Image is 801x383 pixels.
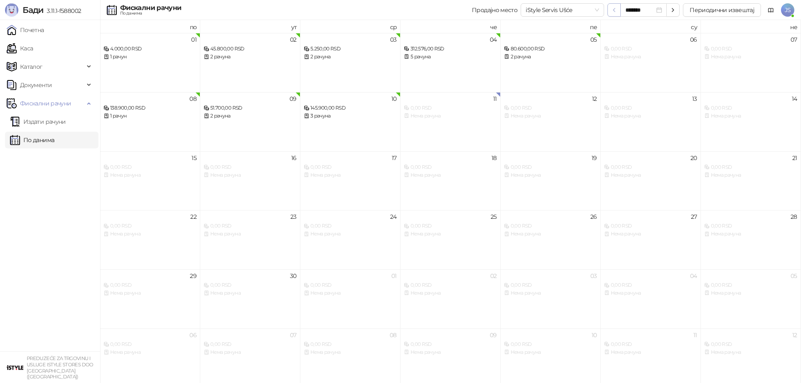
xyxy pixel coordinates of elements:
div: Продајно место [472,7,517,13]
td: 2025-09-05 [501,33,601,92]
th: ут [200,20,300,33]
div: 11 [693,332,697,338]
div: 51.700,00 RSD [204,104,297,112]
td: 2025-09-13 [601,92,701,151]
div: 02 [290,37,297,43]
span: iStyle Servis Ušće [526,4,599,16]
td: 2025-09-12 [501,92,601,151]
div: 80.600,00 RSD [504,45,597,53]
div: 04 [490,37,497,43]
td: 2025-09-26 [501,210,601,269]
div: Нема рачуна [604,289,697,297]
td: 2025-09-30 [200,269,300,328]
div: 312.576,00 RSD [404,45,497,53]
div: 2 рачуна [504,53,597,61]
td: 2025-09-22 [100,210,200,269]
div: Нема рачуна [204,289,297,297]
div: 18 [491,155,497,161]
td: 2025-09-19 [501,151,601,210]
th: че [400,20,501,33]
div: 02 [490,273,497,279]
div: Нема рачуна [604,348,697,356]
div: 0,00 RSD [204,281,297,289]
div: 22 [190,214,196,220]
div: Нема рачуна [103,171,196,179]
td: 2025-09-11 [400,92,501,151]
div: 0,00 RSD [604,163,697,171]
div: 01 [391,273,397,279]
div: Нема рачуна [304,348,397,356]
th: ср [300,20,400,33]
div: 0,00 RSD [604,104,697,112]
div: 145.900,00 RSD [304,104,397,112]
td: 2025-09-02 [200,33,300,92]
div: 23 [290,214,297,220]
div: 0,00 RSD [504,104,597,112]
span: 3.11.1-f588002 [43,7,81,15]
div: 30 [290,273,297,279]
div: Нема рачуна [604,171,697,179]
div: 0,00 RSD [103,163,196,171]
div: Нема рачуна [404,171,497,179]
div: 0,00 RSD [404,222,497,230]
a: По данима [10,132,54,148]
div: По данима [120,11,181,15]
td: 2025-09-23 [200,210,300,269]
div: Нема рачуна [504,230,597,238]
div: Нема рачуна [103,230,196,238]
div: 5.250,00 RSD [304,45,397,53]
div: Нема рачуна [504,171,597,179]
div: 06 [189,332,196,338]
div: 27 [691,214,697,220]
td: 2025-10-04 [601,269,701,328]
div: 0,00 RSD [604,45,697,53]
div: 09 [490,332,497,338]
th: су [601,20,701,33]
div: Нема рачуна [404,112,497,120]
div: 0,00 RSD [504,340,597,348]
div: 0,00 RSD [704,163,797,171]
th: пе [501,20,601,33]
div: 0,00 RSD [604,340,697,348]
td: 2025-09-20 [601,151,701,210]
td: 2025-09-24 [300,210,400,269]
div: 13 [692,96,697,102]
td: 2025-09-21 [701,151,801,210]
div: 0,00 RSD [404,281,497,289]
div: 12 [592,96,597,102]
div: 0,00 RSD [304,281,397,289]
div: 03 [590,273,597,279]
div: 0,00 RSD [604,222,697,230]
a: Почетна [7,22,44,38]
div: Нема рачуна [704,289,797,297]
div: 45.800,00 RSD [204,45,297,53]
div: 0,00 RSD [704,104,797,112]
div: 0,00 RSD [404,340,497,348]
div: 16 [291,155,297,161]
div: 0,00 RSD [103,340,196,348]
td: 2025-09-17 [300,151,400,210]
div: Нема рачуна [704,230,797,238]
span: JS [781,3,794,17]
td: 2025-10-02 [400,269,501,328]
td: 2025-10-01 [300,269,400,328]
div: Нема рачуна [204,348,297,356]
td: 2025-09-25 [400,210,501,269]
td: 2025-09-01 [100,33,200,92]
div: Фискални рачуни [120,5,181,11]
div: 0,00 RSD [304,222,397,230]
td: 2025-09-04 [400,33,501,92]
div: Нема рачуна [204,171,297,179]
div: 05 [590,37,597,43]
div: Нема рачуна [404,230,497,238]
td: 2025-09-27 [601,210,701,269]
div: 19 [592,155,597,161]
div: Нема рачуна [704,53,797,61]
div: Нема рачуна [404,348,497,356]
td: 2025-09-29 [100,269,200,328]
div: 0,00 RSD [704,340,797,348]
div: 12 [792,332,797,338]
div: 4.000,00 RSD [103,45,196,53]
span: Бади [23,5,43,15]
div: 0,00 RSD [103,222,196,230]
